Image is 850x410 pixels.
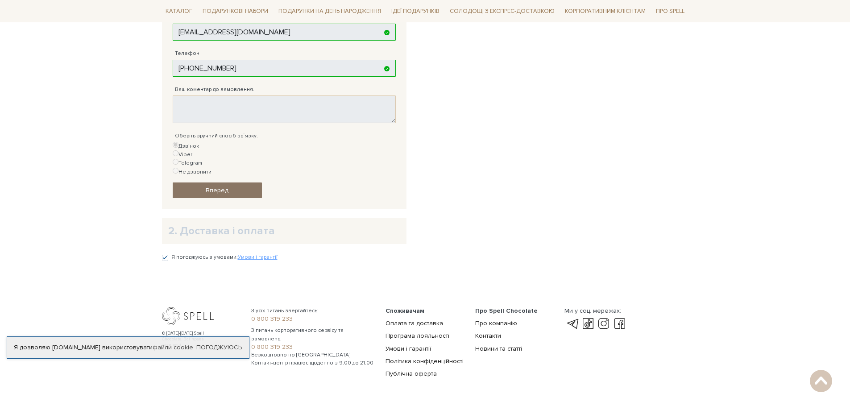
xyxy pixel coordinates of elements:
span: З усіх питань звертайтесь: [251,307,375,315]
div: Ми у соц. мережах: [564,307,627,315]
a: Політика конфіденційності [386,357,464,365]
a: facebook [612,319,627,329]
a: Умови і гарантії [238,254,278,261]
a: 0 800 319 233 [251,315,375,323]
span: Вперед [206,186,228,194]
a: Солодощі з експрес-доставкою [446,4,558,19]
span: Ідеї подарунків [388,4,443,18]
a: Погоджуюсь [196,344,242,352]
a: Програма лояльності [386,332,449,340]
span: З питань корпоративного сервісу та замовлень: [251,327,375,343]
span: Про Spell Chocolate [475,307,538,315]
a: Корпоративним клієнтам [561,4,649,19]
span: Споживачам [386,307,424,315]
span: Безкоштовно по [GEOGRAPHIC_DATA] [251,351,375,359]
a: Новини та статті [475,345,522,352]
div: Я дозволяю [DOMAIN_NAME] використовувати [7,344,249,352]
label: Не дзвонити [173,168,211,176]
a: Публічна оферта [386,370,437,377]
a: 0 800 319 233 [251,343,375,351]
a: tik-tok [580,319,596,329]
span: Про Spell [652,4,688,18]
a: Умови і гарантії [386,345,431,352]
a: Контакти [475,332,501,340]
div: © [DATE]-[DATE] Spell Chocolate. Всі права захищені [162,331,222,348]
a: Про компанію [475,319,517,327]
label: Я погоджуюсь з умовами: [171,253,278,261]
a: файли cookie [153,344,193,351]
span: Контакт-центр працює щоденно з 9:00 до 21:00 [251,359,375,367]
a: instagram [596,319,611,329]
a: telegram [564,319,580,329]
input: Не дзвонити [173,168,178,174]
h2: 2. Доставка і оплата [168,224,400,238]
a: Оплата та доставка [386,319,443,327]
